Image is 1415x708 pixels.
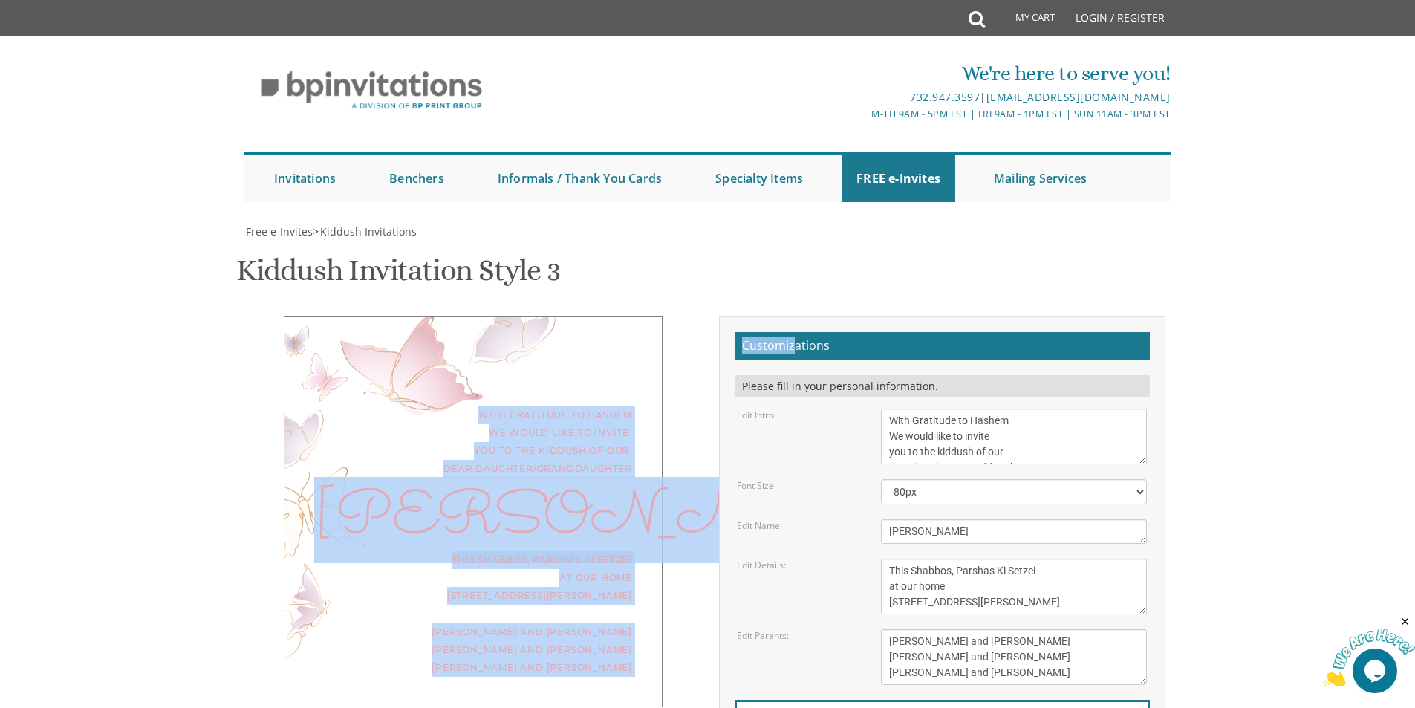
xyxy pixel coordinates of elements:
div: M-Th 9am - 5pm EST | Fri 9am - 1pm EST | Sun 11am - 3pm EST [554,106,1171,122]
a: Specialty Items [700,155,818,202]
label: Font Size [737,479,774,492]
textarea: [PERSON_NAME] and [PERSON_NAME] [PERSON_NAME] and [PERSON_NAME] [PERSON_NAME] and [PERSON_NAME] [881,629,1147,685]
h1: Kiddush Invitation Style 3 [236,254,560,298]
span: > [313,224,417,238]
div: We're here to serve you! [554,59,1171,88]
span: Free e-Invites [246,224,313,238]
a: Benchers [374,155,459,202]
label: Edit Details: [737,559,786,571]
a: My Cart [983,1,1065,39]
div: Please fill in your personal information. [735,375,1150,397]
textarea: We would like to invite you to the kiddush of our dear daughter/granddaughter [881,409,1147,464]
a: [EMAIL_ADDRESS][DOMAIN_NAME] [986,90,1171,104]
a: Invitations [259,155,351,202]
iframe: chat widget [1323,615,1415,686]
label: Edit Parents: [737,629,789,642]
label: Edit Name: [737,519,782,532]
a: Mailing Services [979,155,1102,202]
div: With Gratitude to Hashem We would like to invite you to the kiddush of our dear daughter/granddau... [314,406,632,478]
label: Edit Intro: [737,409,776,421]
div: This Shabbos, Parshas Ki Setzei at our home [STREET_ADDRESS][PERSON_NAME] [314,551,632,605]
a: FREE e-Invites [842,155,955,202]
a: 732.947.3597 [910,90,980,104]
img: BP Invitation Loft [244,59,499,121]
a: Kiddush Invitations [319,224,417,238]
div: | [554,88,1171,106]
span: Kiddush Invitations [320,224,417,238]
textarea: Nechama [881,519,1147,544]
a: Free e-Invites [244,224,313,238]
textarea: This Shabbos, Parshas Vayigash at our home [STREET_ADDRESS] [881,559,1147,614]
div: [PERSON_NAME] and [PERSON_NAME] [PERSON_NAME] and [PERSON_NAME] [PERSON_NAME] and [PERSON_NAME] [314,623,632,677]
div: [PERSON_NAME] [314,511,632,529]
h2: Customizations [735,332,1150,360]
a: Informals / Thank You Cards [483,155,677,202]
